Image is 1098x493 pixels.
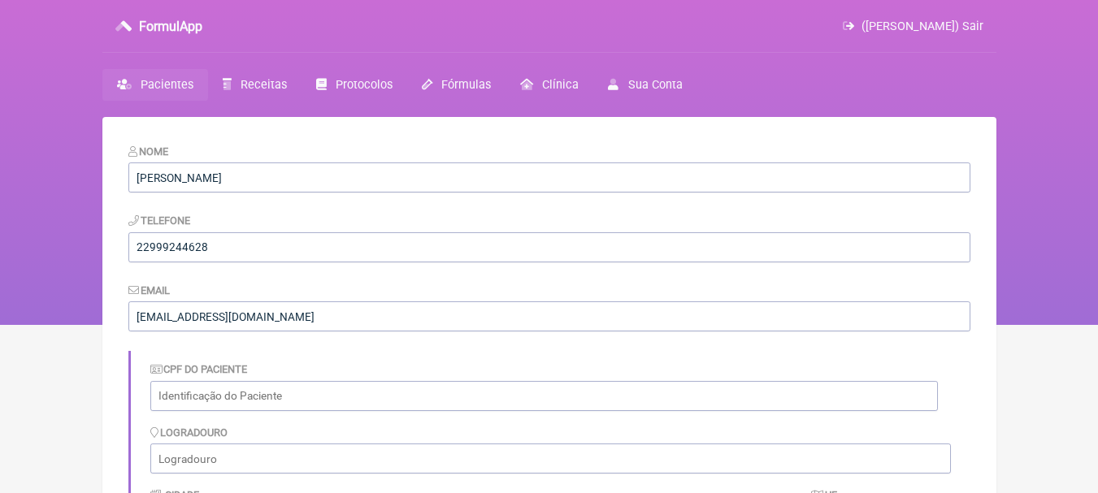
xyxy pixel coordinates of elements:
a: Sua Conta [593,69,697,101]
span: ([PERSON_NAME]) Sair [861,19,983,33]
a: Protocolos [302,69,407,101]
input: Nome do Paciente [128,162,970,192]
a: Pacientes [102,69,208,101]
label: Logradouro [150,426,228,439]
input: Logradouro [150,443,951,474]
span: Sua Conta [628,78,683,92]
span: Fórmulas [441,78,491,92]
a: Receitas [208,69,302,101]
label: Telefone [128,214,191,227]
a: Clínica [506,69,593,101]
label: Nome [128,145,169,158]
h3: FormulApp [139,19,202,34]
span: Clínica [542,78,579,92]
span: Protocolos [336,78,393,92]
input: Identificação do Paciente [150,381,938,411]
input: paciente@email.com [128,301,970,331]
span: Receitas [241,78,287,92]
input: 21 9124 2137 [128,232,970,262]
label: Email [128,284,171,296]
a: Fórmulas [407,69,506,101]
label: CPF do Paciente [150,363,248,375]
a: ([PERSON_NAME]) Sair [843,19,983,33]
span: Pacientes [141,78,193,92]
